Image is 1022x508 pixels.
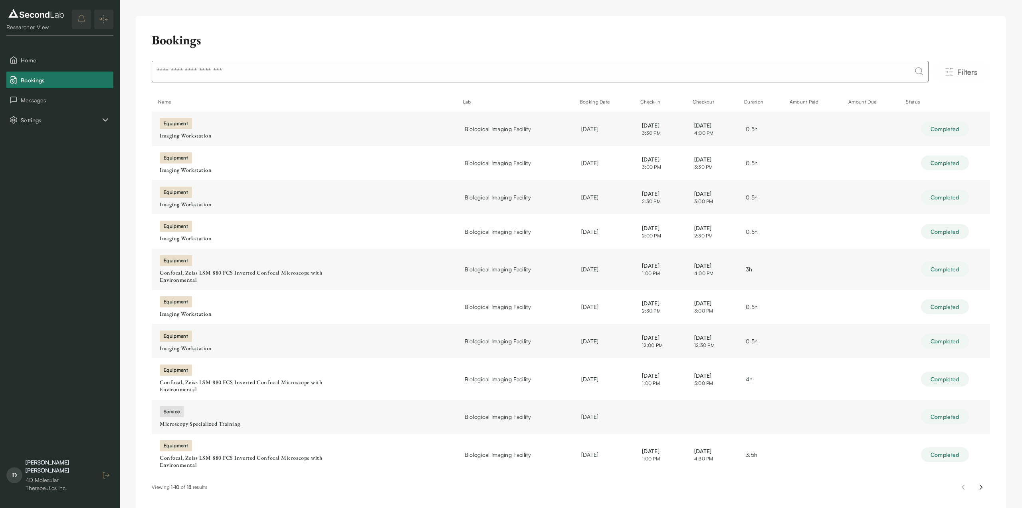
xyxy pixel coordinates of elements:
[94,10,113,29] button: Expand/Collapse sidebar
[581,450,626,459] div: [DATE]
[6,7,66,20] img: logo
[160,152,192,163] div: equipment
[160,331,192,342] div: equipment
[160,407,449,428] a: serviceMicroscopy Specialized Training
[160,345,359,352] div: Imaging Workstation
[694,163,730,171] span: 3:30 PM
[642,261,678,270] span: [DATE]
[160,296,192,307] div: equipment
[160,118,192,129] div: equipment
[72,10,91,29] button: notifications
[160,221,192,232] div: equipment
[160,297,449,318] a: equipmentImaging Workstation
[26,476,91,492] div: 4D Molecular Therapeutics Inc.
[160,440,192,451] div: equipment
[465,303,531,311] span: Biological Imaging Facility
[694,299,730,307] span: [DATE]
[465,375,531,383] span: Biological Imaging Facility
[746,193,775,201] div: 0.5 h
[642,447,678,455] span: [DATE]
[6,52,113,68] button: Home
[642,198,678,205] span: 2:30 PM
[465,450,531,459] span: Biological Imaging Facility
[21,96,110,104] span: Messages
[581,193,626,201] div: [DATE]
[642,224,678,232] span: [DATE]
[160,379,359,393] div: Confocal, Zeiss LSM 880 FCS Inverted Confocal Microscope with Environmental
[921,299,969,314] div: Completed
[921,447,969,462] div: Completed
[160,187,192,198] div: equipment
[457,92,573,112] th: Lab
[642,129,678,137] span: 3:30 PM
[972,478,990,496] button: Next page
[465,265,531,273] span: Biological Imaging Facility
[581,227,626,236] div: [DATE]
[152,92,457,112] th: Name
[171,484,179,490] span: 1 - 10
[160,221,449,242] a: equipmentImaging Workstation
[694,129,730,137] span: 4:00 PM
[6,72,113,88] a: Bookings
[899,92,990,112] th: Status
[694,380,730,387] span: 5:00 PM
[6,112,113,128] div: Settings sub items
[160,256,449,283] a: equipmentConfocal, Zeiss LSM 880 FCS Inverted Confocal Microscope with Environmental
[921,409,969,424] div: Completed
[694,155,730,163] span: [DATE]
[642,371,678,380] span: [DATE]
[694,333,730,342] span: [DATE]
[746,125,775,133] div: 0.5 h
[642,455,678,462] span: 1:00 PM
[694,307,730,315] span: 3:00 PM
[921,155,969,170] div: Completed
[21,56,110,64] span: Home
[21,116,101,124] span: Settings
[152,484,207,491] div: Viewing of results
[921,122,969,136] div: Completed
[6,112,113,128] button: Settings
[746,375,775,383] div: 4 h
[465,125,531,133] span: Biological Imaging Facility
[746,159,775,167] div: 0.5 h
[694,447,730,455] span: [DATE]
[957,66,977,78] span: Filters
[783,92,842,112] th: Amount Paid
[694,198,730,205] span: 3:00 PM
[634,92,686,112] th: Check-In
[581,337,626,345] div: [DATE]
[6,92,113,108] button: Messages
[160,365,449,393] a: equipmentConfocal, Zeiss LSM 880 FCS Inverted Confocal Microscope with Environmental
[921,224,969,239] div: Completed
[746,303,775,311] div: 0.5 h
[694,342,730,349] span: 12:30 PM
[581,265,626,273] div: [DATE]
[581,125,626,133] div: [DATE]
[160,269,359,283] div: Confocal, Zeiss LSM 880 FCS Inverted Confocal Microscope with Environmental
[694,270,730,277] span: 4:00 PM
[160,235,359,242] div: Imaging Workstation
[694,261,730,270] span: [DATE]
[160,187,449,208] a: equipmentImaging Workstation
[581,412,626,421] div: [DATE]
[6,23,66,31] div: Researcher View
[581,375,626,383] div: [DATE]
[160,167,359,174] div: Imaging Workstation
[465,227,531,236] span: Biological Imaging Facility
[642,307,678,315] span: 2:30 PM
[921,190,969,205] div: Completed
[642,121,678,129] span: [DATE]
[160,153,449,174] a: equipmentImaging Workstation
[642,299,678,307] span: [DATE]
[160,406,184,417] div: service
[642,189,678,198] span: [DATE]
[694,189,730,198] span: [DATE]
[187,484,192,490] span: 18
[160,311,359,318] div: Imaging Workstation
[160,331,449,352] a: equipmentImaging Workstation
